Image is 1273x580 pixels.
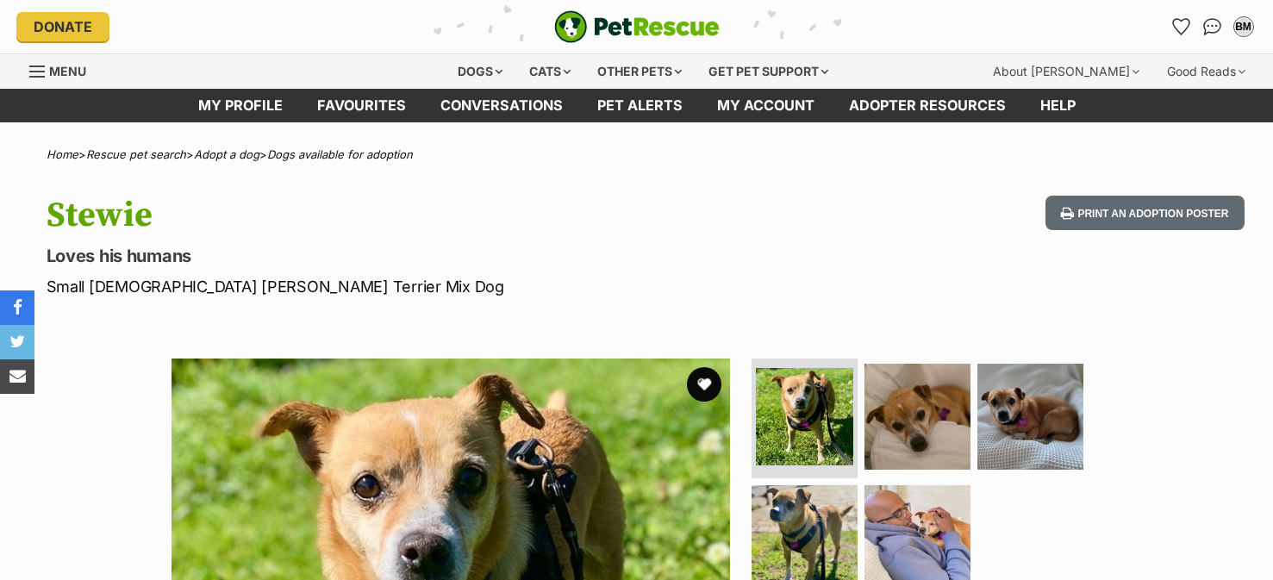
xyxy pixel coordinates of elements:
[267,147,413,161] a: Dogs available for adoption
[977,364,1083,470] img: Photo of Stewie
[300,89,423,122] a: Favourites
[47,275,776,298] p: Small [DEMOGRAPHIC_DATA] [PERSON_NAME] Terrier Mix Dog
[181,89,300,122] a: My profile
[700,89,832,122] a: My account
[446,54,515,89] div: Dogs
[517,54,583,89] div: Cats
[580,89,700,122] a: Pet alerts
[47,196,776,235] h1: Stewie
[1155,54,1257,89] div: Good Reads
[1023,89,1093,122] a: Help
[756,368,853,465] img: Photo of Stewie
[1168,13,1257,41] ul: Account quick links
[423,89,580,122] a: conversations
[1199,13,1226,41] a: Conversations
[194,147,259,161] a: Adopt a dog
[47,147,78,161] a: Home
[1168,13,1195,41] a: Favourites
[696,54,840,89] div: Get pet support
[1203,18,1221,35] img: chat-41dd97257d64d25036548639549fe6c8038ab92f7586957e7f3b1b290dea8141.svg
[47,244,776,268] p: Loves his humans
[585,54,694,89] div: Other pets
[86,147,186,161] a: Rescue pet search
[49,64,86,78] span: Menu
[3,148,1270,161] div: > > >
[1230,13,1257,41] button: My account
[16,12,109,41] a: Donate
[1235,18,1252,35] div: BM
[29,54,98,85] a: Menu
[1045,196,1244,231] button: Print an adoption poster
[981,54,1151,89] div: About [PERSON_NAME]
[554,10,720,43] img: logo-e224e6f780fb5917bec1dbf3a21bbac754714ae5b6737aabdf751b685950b380.svg
[687,367,721,402] button: favourite
[864,364,970,470] img: Photo of Stewie
[554,10,720,43] a: PetRescue
[832,89,1023,122] a: Adopter resources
